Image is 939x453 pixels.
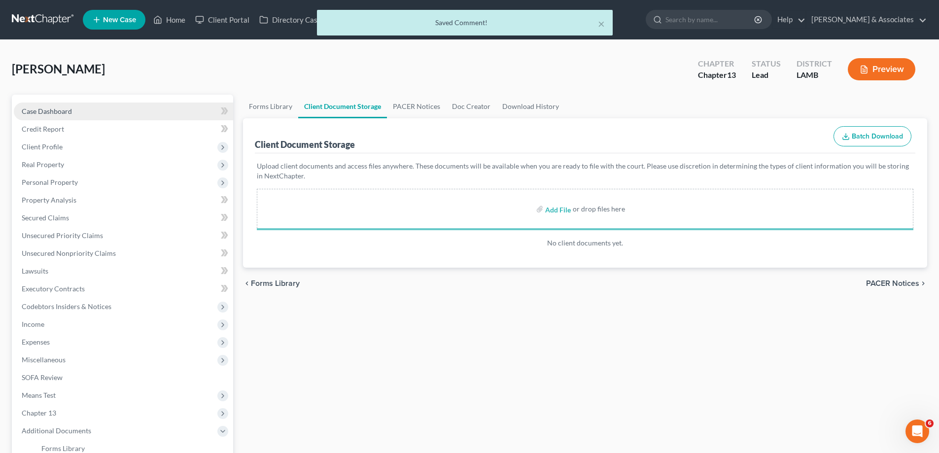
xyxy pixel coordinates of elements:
span: Income [22,320,44,328]
a: SOFA Review [14,369,233,386]
span: Codebtors Insiders & Notices [22,302,111,311]
span: Real Property [22,160,64,169]
a: Secured Claims [14,209,233,227]
a: Download History [496,95,565,118]
i: chevron_right [919,279,927,287]
div: Client Document Storage [255,139,355,150]
div: Lead [752,70,781,81]
button: Preview [848,58,915,80]
span: PACER Notices [866,279,919,287]
span: Case Dashboard [22,107,72,115]
button: chevron_left Forms Library [243,279,300,287]
a: Case Dashboard [14,103,233,120]
span: 6 [926,419,934,427]
span: Unsecured Nonpriority Claims [22,249,116,257]
a: Unsecured Priority Claims [14,227,233,244]
span: Executory Contracts [22,284,85,293]
span: Lawsuits [22,267,48,275]
span: Secured Claims [22,213,69,222]
span: Property Analysis [22,196,76,204]
span: Batch Download [852,132,903,140]
p: Upload client documents and access files anywhere. These documents will be available when you are... [257,161,913,181]
i: chevron_left [243,279,251,287]
span: [PERSON_NAME] [12,62,105,76]
a: Client Document Storage [298,95,387,118]
p: No client documents yet. [257,238,913,248]
div: Saved Comment! [325,18,605,28]
button: Batch Download [834,126,911,147]
span: Expenses [22,338,50,346]
a: Unsecured Nonpriority Claims [14,244,233,262]
a: Doc Creator [446,95,496,118]
span: Miscellaneous [22,355,66,364]
span: Client Profile [22,142,63,151]
span: Forms Library [251,279,300,287]
span: SOFA Review [22,373,63,382]
div: LAMB [797,70,832,81]
a: Executory Contracts [14,280,233,298]
a: Lawsuits [14,262,233,280]
div: Status [752,58,781,70]
span: Personal Property [22,178,78,186]
span: Credit Report [22,125,64,133]
a: PACER Notices [387,95,446,118]
div: Chapter [698,70,736,81]
span: Means Test [22,391,56,399]
div: Chapter [698,58,736,70]
div: or drop files here [573,204,625,214]
a: Forms Library [243,95,298,118]
span: 13 [727,70,736,79]
span: Additional Documents [22,426,91,435]
iframe: Intercom live chat [905,419,929,443]
a: Property Analysis [14,191,233,209]
span: Chapter 13 [22,409,56,417]
div: District [797,58,832,70]
span: Forms Library [41,444,85,453]
button: PACER Notices chevron_right [866,279,927,287]
span: Unsecured Priority Claims [22,231,103,240]
a: Credit Report [14,120,233,138]
button: × [598,18,605,30]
